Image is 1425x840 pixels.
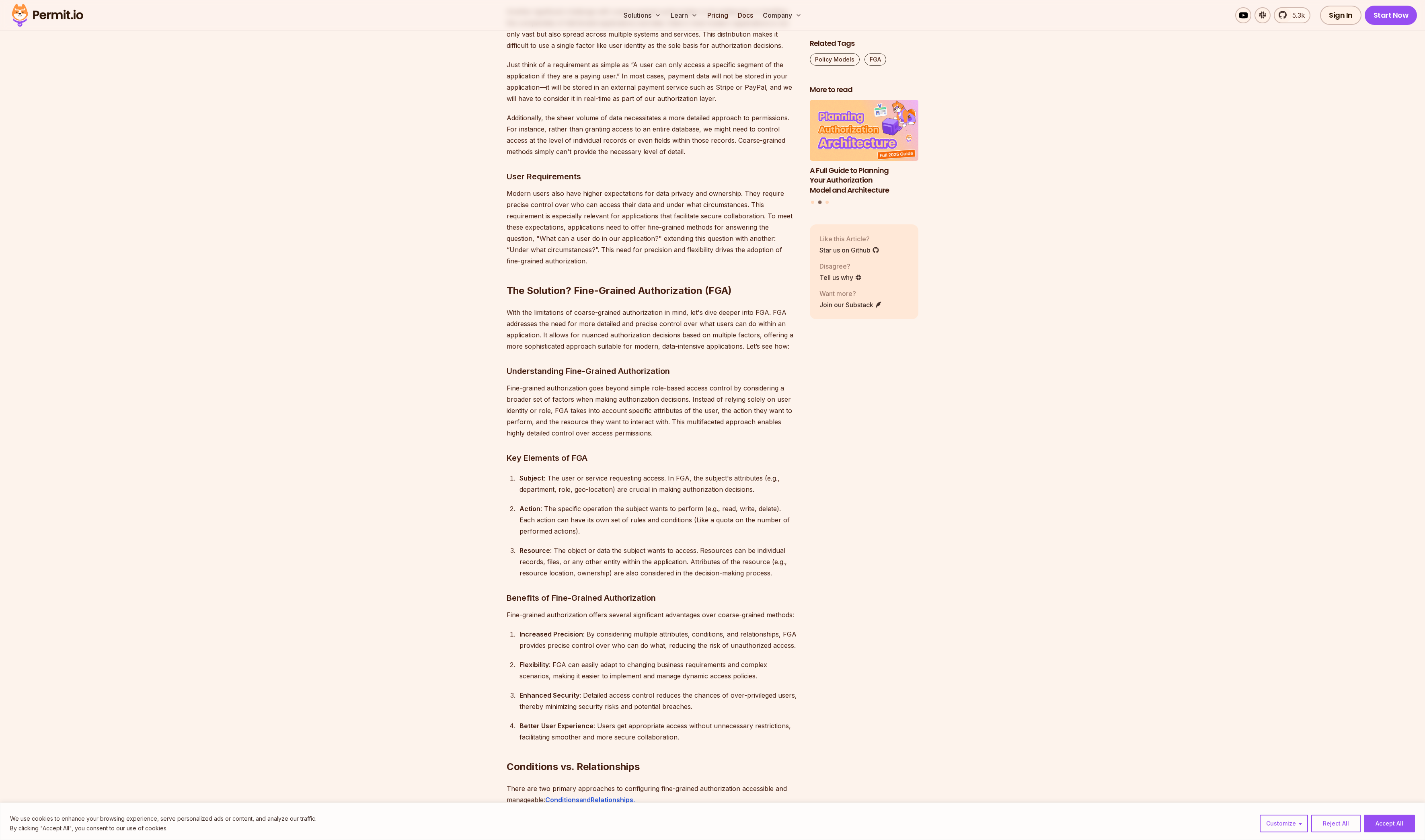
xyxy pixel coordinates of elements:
p: Modern users also have higher expectations for data privacy and ownership. They require precise c... [507,188,797,267]
a: Join our Substack [819,300,882,309]
p: With the limitations of coarse-grained authorization in mind, let's dive deeper into FGA. FGA add... [507,307,797,352]
li: 2 of 3 [810,100,918,195]
p: Want more? [819,288,882,298]
h2: The Solution? Fine-Grained Authorization (FGA) [507,252,797,297]
div: : The user or service requesting access. In FGA, the subject's attributes (e.g., department, role... [519,472,797,495]
strong: Better User Experience [519,722,593,730]
button: Accept All [1364,815,1415,832]
p: By clicking "Accept All", you consent to our use of cookies. [10,824,316,833]
div: Posts [810,100,918,205]
strong: Enhanced Security [519,691,579,699]
span: 5.3k [1287,10,1305,20]
h2: More to read [810,85,918,95]
button: Go to slide 1 [811,200,814,203]
strong: Relationships. [591,796,635,804]
h3: Key Elements of FGA [507,452,797,464]
h3: Understanding Fine-Grained Authorization [507,365,797,378]
div: : By considering multiple attributes, conditions, and relationships, FGA provides precise control... [519,628,797,651]
div: : Detailed access control reduces the chances of over-privileged users, thereby minimizing securi... [519,690,797,712]
a: Start Now [1365,6,1417,25]
strong: Subject [519,474,544,482]
a: Pricing [704,7,731,23]
strong: Flexibility [519,661,549,669]
p: There are two primary approaches to configuring fine-grained authorization accessible and managea... [507,783,797,805]
a: ConditionsandRelationships. [545,796,635,804]
p: Disagree? [819,261,862,271]
button: Go to slide 3 [825,200,829,203]
h2: Conditions vs. Relationships [507,728,797,773]
button: Customize [1260,815,1308,832]
p: Additionally, the sheer volume of data necessitates a more detailed approach to permissions. For ... [507,112,797,157]
a: Policy Models [810,53,860,66]
button: Reject All [1311,815,1361,832]
h3: A Full Guide to Planning Your Authorization Model and Architecture [810,165,918,195]
h3: User Requirements [507,170,797,183]
strong: Conditions [545,796,579,804]
p: We use cookies to enhance your browsing experience, serve personalized ads or content, and analyz... [10,814,316,824]
img: A Full Guide to Planning Your Authorization Model and Architecture [810,100,918,161]
a: A Full Guide to Planning Your Authorization Model and ArchitectureA Full Guide to Planning Your A... [810,100,918,195]
a: Star us on Github [819,245,879,255]
strong: Resource [519,546,550,555]
img: Permit logo [8,2,87,29]
button: Solutions [620,7,664,23]
div: : FGA can easily adapt to changing business requirements and complex scenarios, making it easier ... [519,659,797,682]
p: Fine-grained authorization offers several significant advantages over coarse-grained methods: [507,609,797,620]
h3: Benefits of Fine-Grained Authorization [507,591,797,604]
button: Learn [667,7,701,23]
button: Go to slide 2 [818,200,822,204]
a: FGA [864,53,886,66]
a: 5.3k [1274,7,1310,23]
div: : The specific operation the subject wants to perform (e.g., read, write, delete). Each action ca... [519,503,797,537]
a: Docs [735,7,756,23]
h2: Related Tags [810,39,918,49]
strong: Increased Precision [519,630,583,638]
strong: Action [519,505,540,513]
p: Fine-grained authorization goes beyond simple role-based access control by considering a broader ... [507,382,797,439]
p: Like this Article? [819,234,879,243]
a: Sign In [1320,6,1361,25]
button: Company [760,7,805,23]
a: Tell us why [819,272,862,282]
p: Just think of a requirement as simple as “A user can only access a specific segment of the applic... [507,59,797,104]
div: : The object or data the subject wants to access. Resources can be individual records, files, or ... [519,545,797,579]
div: : Users get appropriate access without unnecessary restrictions, facilitating smoother and more s... [519,720,797,743]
